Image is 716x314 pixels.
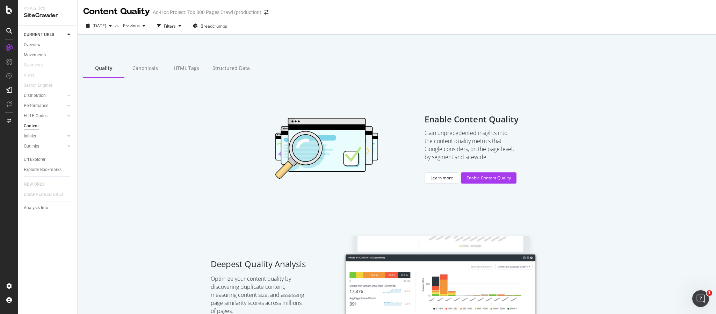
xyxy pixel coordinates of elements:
[166,59,207,78] div: HTML Tags
[201,23,227,29] span: Breadcrumbs
[24,122,72,130] a: Content
[164,23,176,29] div: Filters
[275,118,378,179] img: segmentation
[24,62,50,69] a: Segments
[83,59,124,78] div: Quality
[190,20,230,31] button: Breadcrumbs
[24,204,48,212] div: Analysis Info
[24,133,65,140] a: Inlinks
[707,290,712,296] span: 1
[24,41,41,49] div: Overview
[24,122,39,130] div: Content
[24,133,36,140] div: Inlinks
[24,51,46,59] div: Movements
[24,12,72,20] div: SiteCrawler
[24,181,44,188] div: NEW URLS
[115,22,120,28] span: vs
[24,166,72,173] a: Explorer Bookmarks
[24,6,72,12] div: Analytics
[24,166,62,173] div: Explorer Bookmarks
[24,92,65,99] a: Distribution
[24,143,65,150] a: Outlinks
[83,6,150,17] div: Content Quality
[24,191,63,198] div: DISAPPEARED URLS
[425,129,515,161] p: Gain unprecedented insights into the content quality metrics that Google considers, on the page l...
[467,175,511,181] div: Enable Content Quality
[211,258,306,270] span: Deepest Quality Analysis
[24,51,72,59] a: Movements
[24,31,65,38] a: CURRENT URLS
[120,23,140,29] span: Previous
[24,112,65,120] a: HTTP Codes
[24,156,72,163] a: Url Explorer
[461,172,516,184] button: Enable Content Quality
[24,82,53,89] div: Search Engines
[24,82,60,89] a: Search Engines
[120,20,148,31] button: Previous
[264,10,268,15] div: arrow-right-arrow-left
[24,143,39,150] div: Outlinks
[425,175,459,181] a: Learn more
[24,102,65,109] a: Performance
[153,9,261,16] div: Ad-Hoc Project: Top 800 Pages Crawl (production)
[24,156,45,163] div: Url Explorer
[425,172,459,184] button: Learn more
[425,113,519,125] span: Enable Content Quality
[24,31,54,38] div: CURRENT URLS
[83,20,115,31] button: [DATE]
[24,181,51,188] a: NEW URLS
[24,41,72,49] a: Overview
[154,20,184,31] button: Filters
[124,59,166,78] div: Canonicals
[207,59,255,78] div: Structured Data
[24,191,70,198] a: DISAPPEARED URLS
[24,112,48,120] div: HTTP Codes
[24,92,46,99] div: Distribution
[24,102,48,109] div: Performance
[431,175,453,181] div: Learn more
[24,72,41,79] a: Visits
[461,175,516,181] a: Enable Content Quality
[24,204,72,212] a: Analysis Info
[24,72,34,79] div: Visits
[692,290,709,307] iframe: Intercom live chat
[93,23,106,29] span: 2025 Sep. 17th
[24,62,43,69] div: Segments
